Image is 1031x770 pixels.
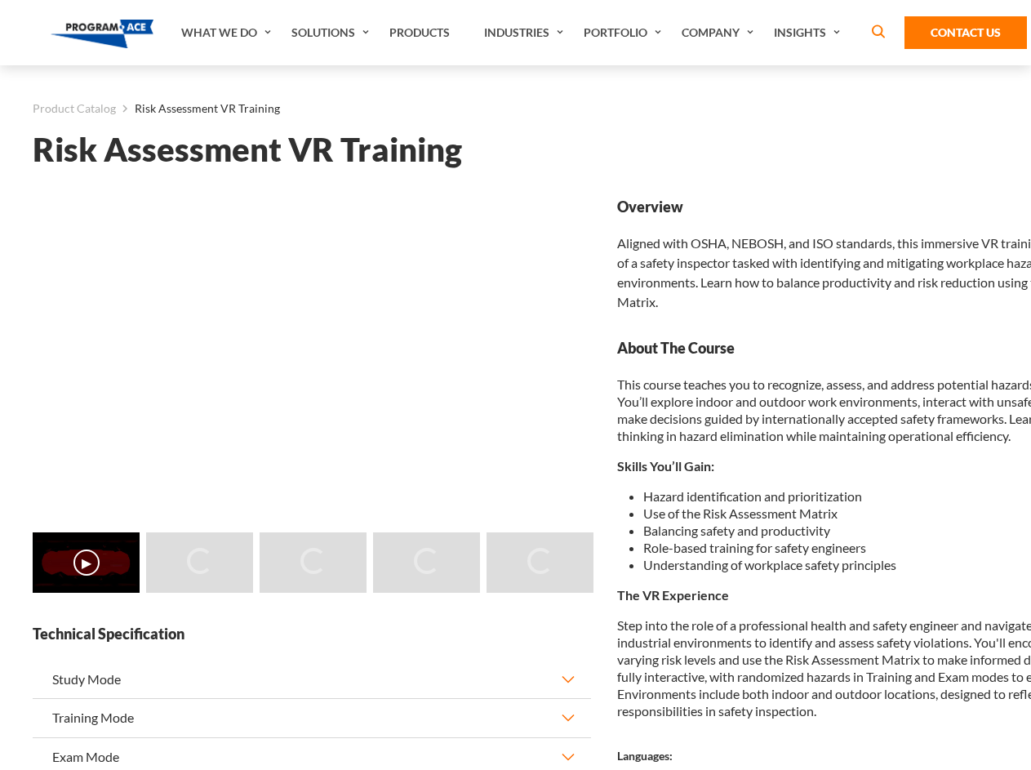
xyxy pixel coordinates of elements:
[617,749,673,763] strong: Languages:
[116,98,280,119] li: Risk Assessment VR Training
[33,98,116,119] a: Product Catalog
[904,16,1027,49] a: Contact Us
[33,699,591,737] button: Training Mode
[33,661,591,698] button: Study Mode
[33,532,140,593] img: Risk Assessment VR Training - Video 0
[73,550,100,576] button: ▶
[33,197,591,511] iframe: Risk Assessment VR Training - Video 0
[33,624,591,644] strong: Technical Specification
[51,20,154,48] img: Program-Ace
